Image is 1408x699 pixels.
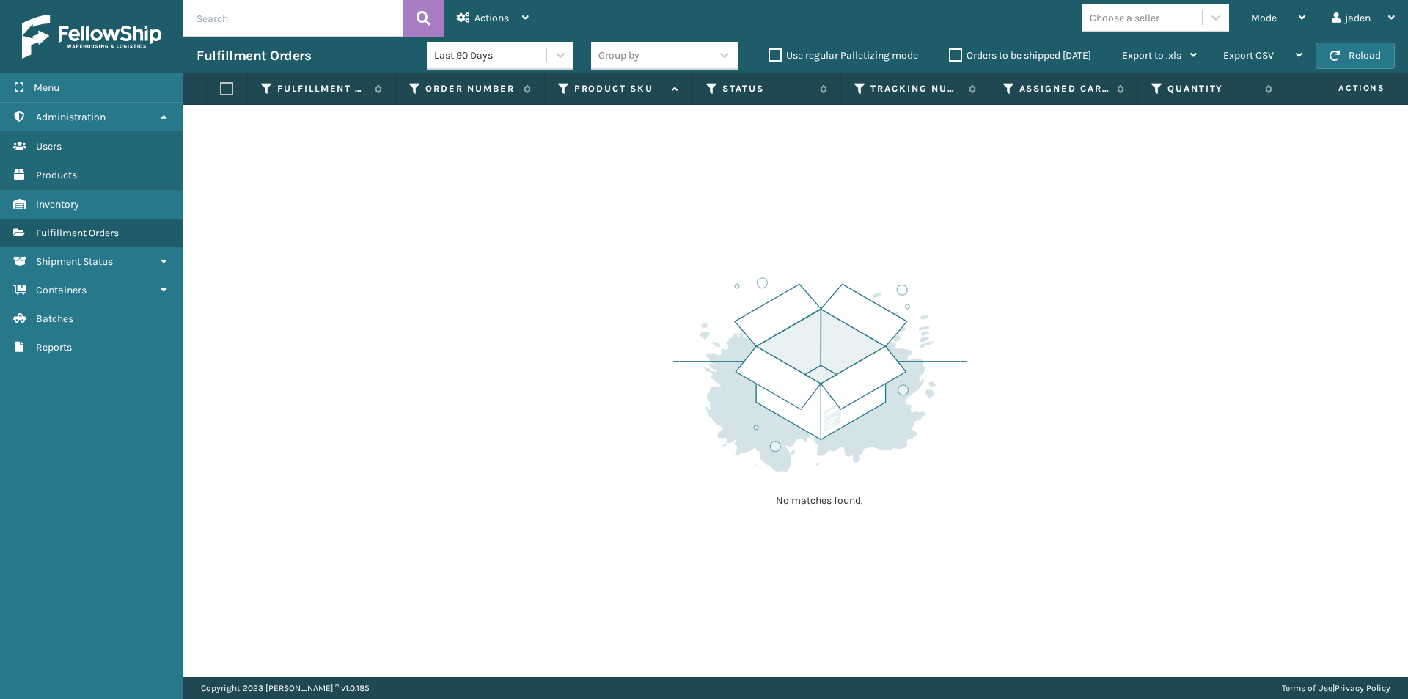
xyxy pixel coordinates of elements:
span: Containers [36,284,87,296]
a: Terms of Use [1282,683,1332,693]
span: Fulfillment Orders [36,227,119,239]
div: | [1282,677,1390,699]
span: Export CSV [1223,49,1274,62]
span: Administration [36,111,106,123]
p: Copyright 2023 [PERSON_NAME]™ v 1.0.185 [201,677,370,699]
span: Actions [1291,76,1394,100]
label: Tracking Number [870,82,961,95]
button: Reload [1316,43,1395,69]
div: Group by [598,48,639,63]
label: Order Number [425,82,516,95]
span: Shipment Status [36,255,113,268]
span: Export to .xls [1122,49,1181,62]
span: Actions [474,12,509,24]
label: Assigned Carrier Service [1019,82,1110,95]
h3: Fulfillment Orders [197,47,311,65]
span: Users [36,140,62,153]
span: Products [36,169,77,181]
label: Quantity [1167,82,1258,95]
span: Mode [1251,12,1277,24]
span: Menu [34,81,59,94]
label: Product SKU [574,82,664,95]
span: Reports [36,341,72,354]
label: Fulfillment Order Id [277,82,367,95]
span: Inventory [36,198,79,211]
img: logo [22,15,161,59]
div: Last 90 Days [434,48,548,63]
span: Batches [36,312,73,325]
label: Orders to be shipped [DATE] [949,49,1091,62]
label: Status [722,82,813,95]
a: Privacy Policy [1335,683,1390,693]
div: Choose a seller [1090,10,1159,26]
label: Use regular Palletizing mode [769,49,918,62]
